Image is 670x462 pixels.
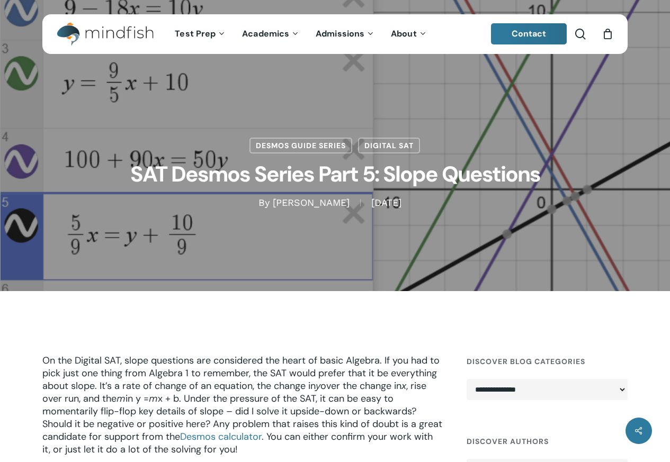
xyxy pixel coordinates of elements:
[491,23,567,44] a: Contact
[42,354,440,392] span: On the Digital SAT, slope questions are considered the heart of basic Algebra. If you had to pick...
[167,14,435,54] nav: Main Menu
[242,28,289,39] span: Academics
[273,197,350,208] a: [PERSON_NAME]
[180,430,262,443] a: Desmos calculator
[70,153,600,196] h1: SAT Desmos Series Part 5: Slope Questions
[360,199,412,206] span: [DATE]
[149,393,158,404] span: m
[512,28,547,39] span: Contact
[467,352,628,371] h4: Discover Blog Categories
[401,380,406,391] span: x
[320,379,401,392] span: over the change in
[175,28,216,39] span: Test Prep
[308,30,383,39] a: Admissions
[126,392,149,405] span: in y =
[234,30,308,39] a: Academics
[258,199,270,206] span: By
[117,393,126,404] span: m
[42,379,426,405] span: , rise over run, and the
[391,28,417,39] span: About
[358,138,420,153] a: Digital SAT
[602,28,613,40] a: Cart
[167,30,234,39] a: Test Prep
[316,28,364,39] span: Admissions
[42,14,628,54] header: Main Menu
[42,392,442,456] span: x + b. Under the pressure of the SAT, it can be easy to momentarily flip-flop key details of slop...
[467,432,628,451] h4: Discover Authors
[316,380,320,391] span: y
[249,138,352,153] a: Desmos Guide Series
[383,30,435,39] a: About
